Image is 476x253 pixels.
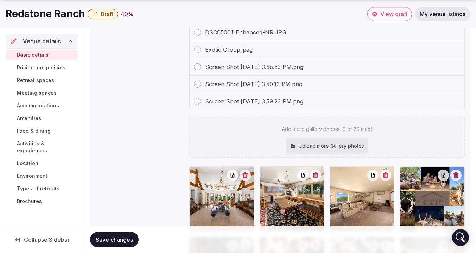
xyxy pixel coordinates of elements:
span: Screen Shot [DATE] 3.59.13 PM.png [205,80,302,88]
span: Accommodations [17,102,59,109]
a: Meeting spaces [6,88,78,98]
a: View draft [367,7,412,21]
a: Types of retreats [6,184,78,194]
span: Screen Shot [DATE] 3.59.23 PM.png [205,97,303,106]
button: Draft [88,9,118,19]
span: Amenities [17,115,41,122]
span: Environment [17,172,47,179]
span: Location [17,160,38,167]
a: Brochures [6,196,78,206]
a: Location [6,158,78,168]
button: Save changes [90,232,139,247]
span: Types of retreats [17,185,59,192]
span: Venue details [23,37,61,45]
div: Screen Shot 2025-06-05 at 11.16.32 AM.png [189,166,254,231]
span: Activities & experiences [17,140,75,154]
div: Screen Shot 2025-06-05 at 11.16.47 AM.png [260,166,324,231]
span: Retreat spaces [17,77,54,84]
span: Meeting spaces [17,89,57,96]
span: Draft [101,11,113,18]
div: Open Intercom Messenger [452,229,469,246]
span: Save changes [96,236,133,243]
button: Collapse Sidebar [6,232,78,247]
a: Amenities [6,113,78,123]
div: Upload more Gallery photos [286,138,368,154]
div: Exotic Group.jpeg [400,166,465,231]
span: Pricing and policies [17,64,65,71]
span: Food & dining [17,127,51,134]
div: 40 % [121,10,134,18]
span: Screen Shot [DATE] 3.58.53 PM.png [205,63,303,71]
span: Brochures [17,198,42,205]
div: Screen Shot 2025-06-05 at 11.16.57 AM.png [330,166,395,231]
span: Exotic Group.jpeg [205,45,253,54]
a: My venue listings [415,7,470,21]
a: Basic details [6,50,78,60]
button: 40% [121,10,134,18]
a: Accommodations [6,101,78,110]
a: Activities & experiences [6,139,78,156]
a: Retreat spaces [6,75,78,85]
span: My venue listings [420,11,465,18]
h1: Redstone Ranch [6,7,85,21]
span: Collapse Sidebar [24,236,70,243]
a: Food & dining [6,126,78,136]
span: Basic details [17,51,49,58]
span: DSC05001-Enhanced-NR.JPG [205,28,286,37]
p: Add more gallery photos (9 of 20 max) [282,126,373,133]
a: Environment [6,171,78,181]
span: View draft [380,11,407,18]
a: Pricing and policies [6,63,78,72]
